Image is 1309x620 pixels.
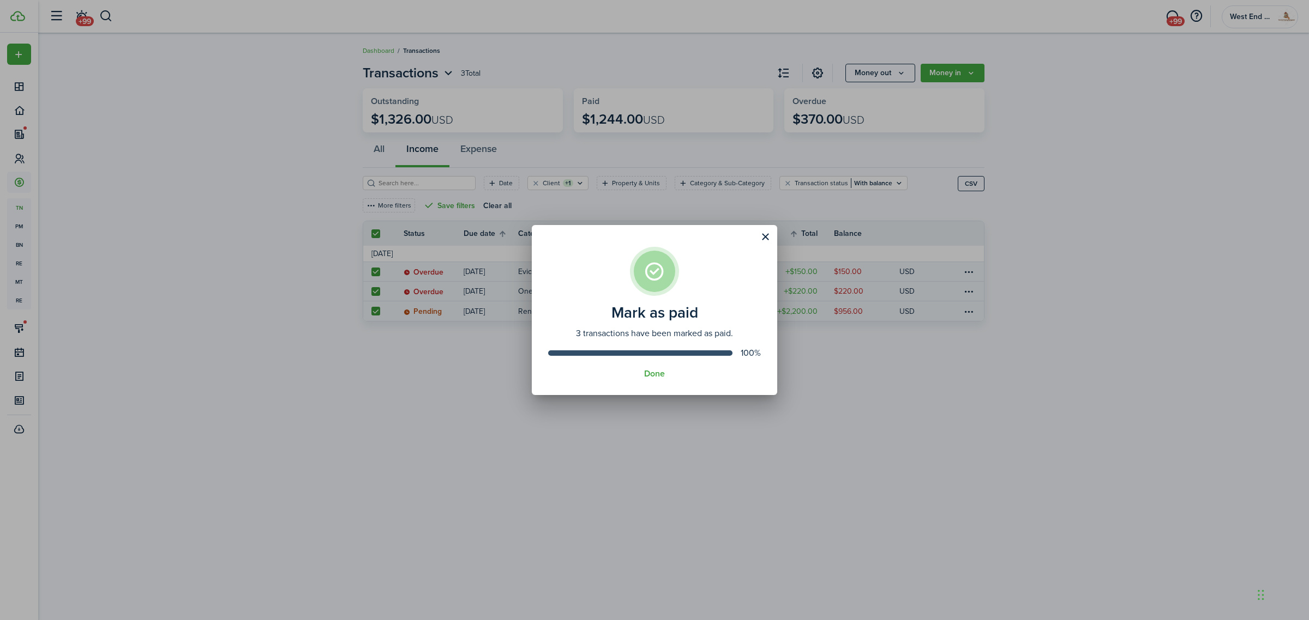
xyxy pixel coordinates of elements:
button: Close modal [756,228,774,246]
button: Done [644,369,665,379]
iframe: Chat Widget [1128,502,1309,620]
div: Drag [1258,579,1264,611]
progress-bar: 100% [548,340,761,358]
assembled-view-title: Mark as paid [548,304,761,321]
assembled-view-description: 3 transactions have been marked as paid. [548,327,761,340]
